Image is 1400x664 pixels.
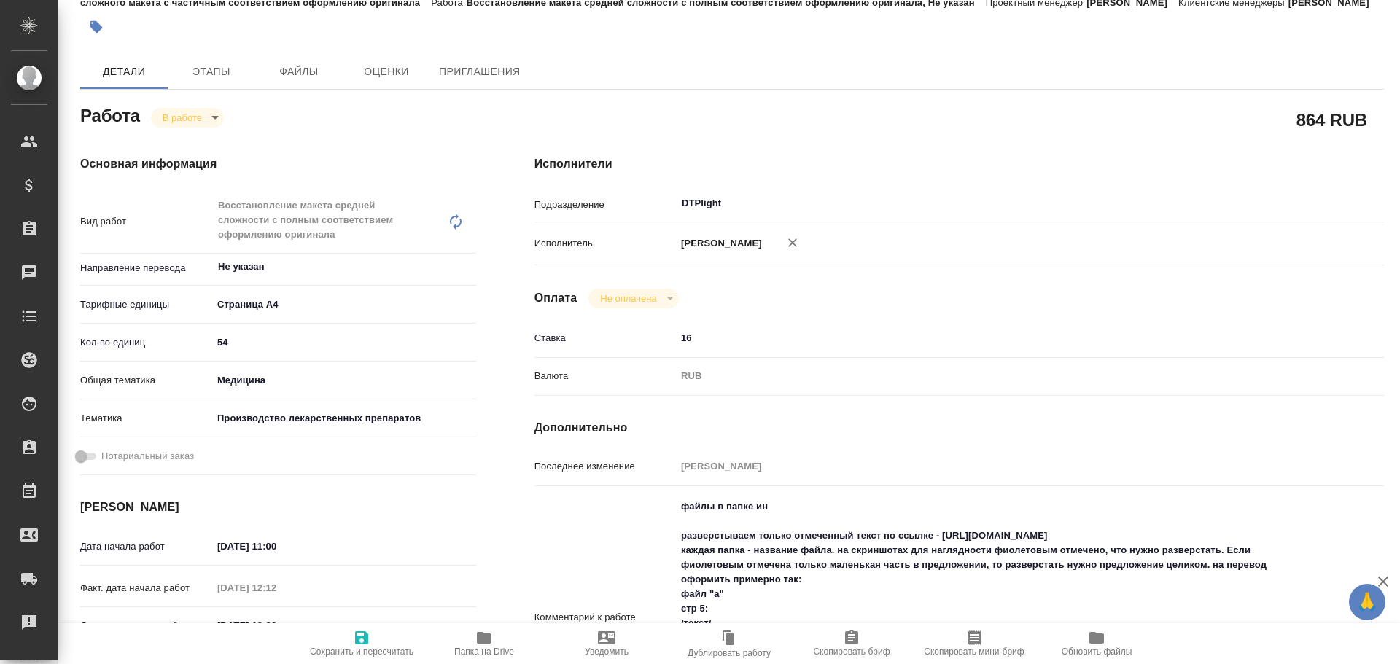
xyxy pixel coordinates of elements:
[212,332,476,353] input: ✎ Введи что-нибудь
[676,364,1313,388] div: RUB
[80,373,212,388] p: Общая тематика
[676,456,1313,477] input: Пустое поле
[423,623,545,664] button: Папка на Drive
[80,499,476,516] h4: [PERSON_NAME]
[813,647,890,657] span: Скопировать бриф
[80,297,212,312] p: Тарифные единицы
[212,615,340,636] input: ✎ Введи что-нибудь
[351,63,421,81] span: Оценки
[534,331,676,345] p: Ставка
[212,536,340,557] input: ✎ Введи что-нибудь
[80,11,112,43] button: Добавить тэг
[89,63,159,81] span: Детали
[668,623,790,664] button: Дублировать работу
[1349,584,1385,620] button: 🙏
[151,108,224,128] div: В работе
[924,647,1024,657] span: Скопировать мини-бриф
[790,623,913,664] button: Скопировать бриф
[676,327,1313,348] input: ✎ Введи что-нибудь
[80,539,212,554] p: Дата начала работ
[176,63,246,81] span: Этапы
[1355,587,1380,617] span: 🙏
[101,449,194,464] span: Нотариальный заказ
[454,647,514,657] span: Папка на Drive
[534,419,1384,437] h4: Дополнительно
[264,63,334,81] span: Файлы
[688,648,771,658] span: Дублировать работу
[439,63,521,81] span: Приглашения
[534,289,577,307] h4: Оплата
[310,647,413,657] span: Сохранить и пересчитать
[534,236,676,251] p: Исполнитель
[212,406,476,431] div: Производство лекарственных препаратов
[913,623,1035,664] button: Скопировать мини-бриф
[545,623,668,664] button: Уведомить
[676,236,762,251] p: [PERSON_NAME]
[80,581,212,595] p: Факт. дата начала работ
[534,369,676,383] p: Валюта
[158,112,206,124] button: В работе
[1062,647,1132,657] span: Обновить файлы
[80,619,212,633] p: Срок завершения работ
[80,411,212,426] p: Тематика
[777,227,809,259] button: Удалить исполнителя
[1296,107,1367,132] h2: 864 RUB
[80,101,140,128] h2: Работа
[1305,202,1308,205] button: Open
[534,198,676,212] p: Подразделение
[1035,623,1158,664] button: Обновить файлы
[588,289,678,308] div: В работе
[596,292,661,305] button: Не оплачена
[585,647,629,657] span: Уведомить
[468,265,471,268] button: Open
[212,577,340,598] input: Пустое поле
[534,155,1384,173] h4: Исполнители
[80,261,212,276] p: Направление перевода
[80,335,212,350] p: Кол-во единиц
[212,292,476,317] div: Страница А4
[534,610,676,625] p: Комментарий к работе
[212,368,476,393] div: Медицина
[80,155,476,173] h4: Основная информация
[300,623,423,664] button: Сохранить и пересчитать
[80,214,212,229] p: Вид работ
[534,459,676,474] p: Последнее изменение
